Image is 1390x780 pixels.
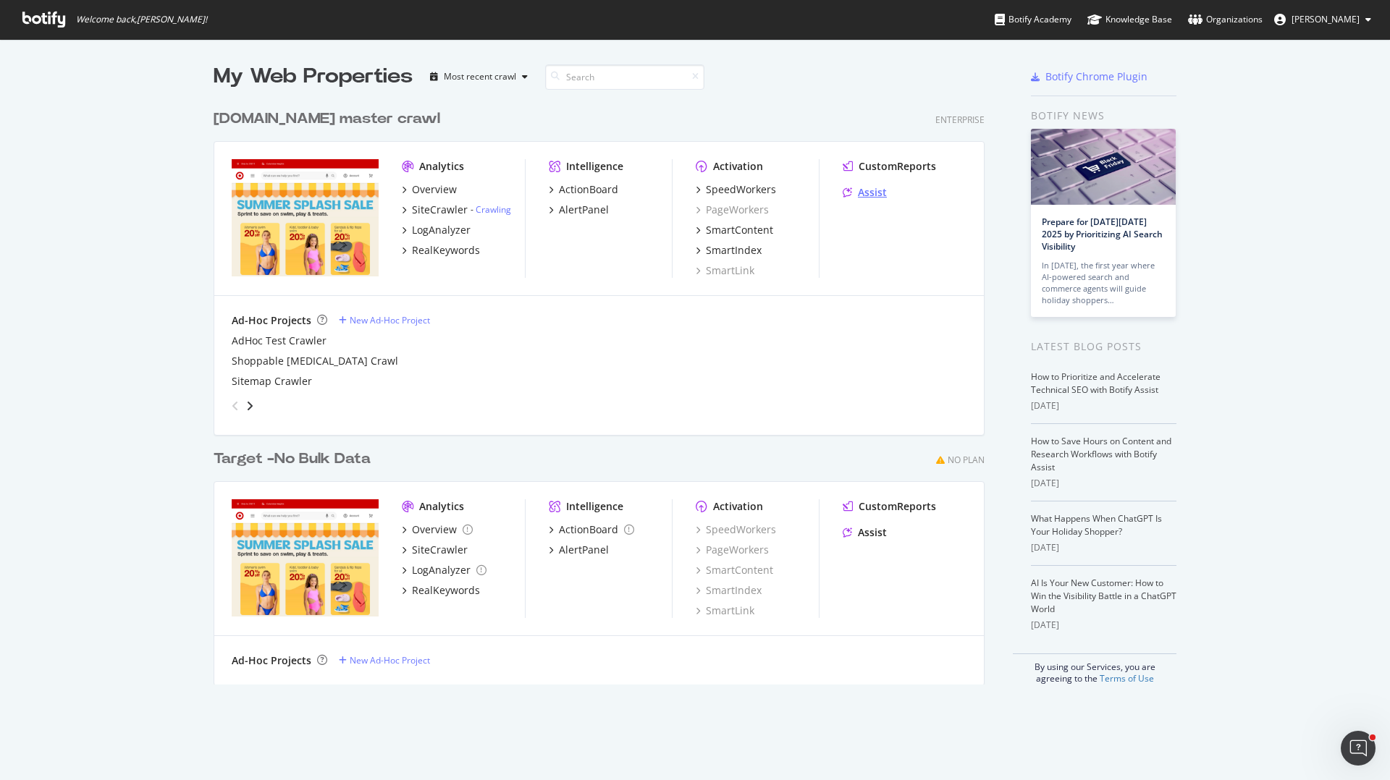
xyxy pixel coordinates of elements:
a: SmartContent [696,563,773,577]
div: New Ad-Hoc Project [350,314,430,326]
div: [DATE] [1031,541,1176,554]
div: angle-right [245,399,255,413]
a: Assist [843,185,887,200]
a: SmartLink [696,263,754,278]
a: Crawling [476,203,511,216]
a: New Ad-Hoc Project [339,314,430,326]
div: ActionBoard [559,182,618,197]
a: Overview [402,182,457,197]
div: Assist [858,525,887,540]
div: SmartIndex [706,243,762,258]
a: Botify Chrome Plugin [1031,69,1147,84]
a: AdHoc Test Crawler [232,334,327,348]
div: In [DATE], the first year where AI-powered search and commerce agents will guide holiday shoppers… [1042,260,1165,306]
img: www.target.com [232,159,379,276]
div: RealKeywords [412,243,480,258]
a: How to Save Hours on Content and Research Workflows with Botify Assist [1031,435,1171,473]
img: targetsecondary.com [232,499,379,616]
a: What Happens When ChatGPT Is Your Holiday Shopper? [1031,512,1162,538]
a: SpeedWorkers [696,182,776,197]
div: Botify Chrome Plugin [1045,69,1147,84]
input: Search [545,64,704,90]
div: LogAnalyzer [412,223,471,237]
a: SpeedWorkers [696,522,776,537]
a: How to Prioritize and Accelerate Technical SEO with Botify Assist [1031,370,1161,396]
div: Latest Blog Posts [1031,339,1176,355]
a: SiteCrawler [402,543,468,557]
div: LogAnalyzer [412,563,471,577]
div: Botify news [1031,108,1176,124]
a: SmartLink [696,603,754,618]
div: angle-left [226,394,245,417]
a: SmartIndex [696,243,762,258]
a: ActionBoard [549,522,634,537]
div: Most recent crawl [444,72,516,81]
div: - [471,203,511,216]
div: [DATE] [1031,477,1176,490]
div: SmartContent [706,223,773,237]
a: AlertPanel [549,203,609,217]
a: PageWorkers [696,543,769,557]
a: LogAnalyzer [402,563,486,577]
div: My Web Properties [214,62,413,91]
div: [DATE] [1031,619,1176,632]
a: Target -No Bulk Data [214,449,376,470]
a: AI Is Your New Customer: How to Win the Visibility Battle in a ChatGPT World [1031,577,1176,615]
span: Welcome back, [PERSON_NAME] ! [76,14,207,25]
div: New Ad-Hoc Project [350,654,430,666]
div: grid [214,91,996,684]
div: Organizations [1188,12,1263,27]
div: CustomReports [859,159,936,174]
a: RealKeywords [402,583,480,598]
a: Overview [402,522,473,537]
iframe: Intercom live chat [1341,731,1376,766]
div: Analytics [419,499,464,514]
div: Ad-Hoc Projects [232,653,311,668]
a: SiteCrawler- Crawling [402,203,511,217]
div: SpeedWorkers [706,182,776,197]
img: Prepare for Black Friday 2025 by Prioritizing AI Search Visibility [1031,129,1176,205]
div: [DATE] [1031,399,1176,412]
a: AlertPanel [549,543,609,557]
div: Analytics [419,159,464,174]
a: RealKeywords [402,243,480,258]
div: ActionBoard [559,522,618,537]
div: Activation [713,159,763,174]
div: [DOMAIN_NAME] master crawl [214,109,440,130]
div: Overview [412,182,457,197]
button: [PERSON_NAME] [1263,8,1383,31]
div: Enterprise [935,114,985,126]
a: SmartContent [696,223,773,237]
a: New Ad-Hoc Project [339,654,430,666]
div: Knowledge Base [1087,12,1172,27]
button: Most recent crawl [424,65,534,88]
a: CustomReports [843,159,936,174]
div: RealKeywords [412,583,480,598]
div: Target -No Bulk Data [214,449,371,470]
a: Shoppable [MEDICAL_DATA] Crawl [232,354,398,368]
div: By using our Services, you are agreeing to the [1013,653,1176,684]
a: PageWorkers [696,203,769,217]
div: Overview [412,522,457,537]
div: Assist [858,185,887,200]
a: CustomReports [843,499,936,514]
div: Activation [713,499,763,514]
a: Sitemap Crawler [232,374,312,389]
div: AlertPanel [559,543,609,557]
a: SmartIndex [696,583,762,598]
a: ActionBoard [549,182,618,197]
div: AlertPanel [559,203,609,217]
div: SiteCrawler [412,203,468,217]
div: Ad-Hoc Projects [232,313,311,328]
span: Noah Turner [1292,13,1360,25]
a: Assist [843,525,887,540]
